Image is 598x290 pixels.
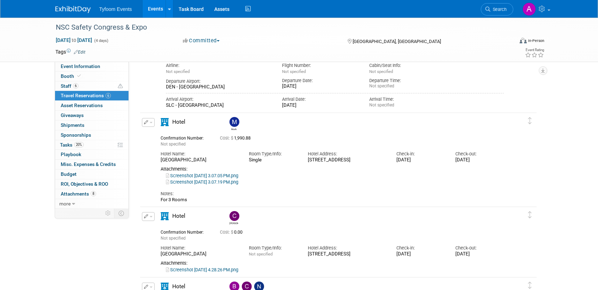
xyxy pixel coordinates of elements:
[369,96,446,103] div: Arrival Time:
[61,171,77,177] span: Budget
[161,142,186,147] span: Not specified
[282,78,359,84] div: Departure Date:
[396,151,445,157] div: Check-in:
[481,3,513,16] a: Search
[455,157,504,163] div: [DATE]
[308,151,385,157] div: Hotel Address:
[353,39,441,44] span: [GEOGRAPHIC_DATA], [GEOGRAPHIC_DATA]
[74,142,84,147] span: 20%
[369,103,446,108] div: Not specified
[161,151,238,157] div: Hotel Name:
[161,236,186,241] span: Not specified
[282,84,359,90] div: [DATE]
[229,117,239,127] img: Mark Nelson
[455,151,504,157] div: Check-out:
[522,2,536,16] img: Angie Nichols
[74,50,85,55] a: Edit
[166,173,238,178] a: Screenshot [DATE] 3.07.05 PM.png
[249,157,297,163] div: Single
[55,81,128,91] a: Staff6
[166,78,271,85] div: Departure Airport:
[61,103,103,108] span: Asset Reservations
[55,130,128,140] a: Sponsorships
[99,6,132,12] span: Tyfoom Events
[61,161,116,167] span: Misc. Expenses & Credits
[308,245,385,251] div: Hotel Address:
[55,140,128,150] a: Tasks20%
[55,6,91,13] img: ExhibitDay
[61,191,96,197] span: Attachments
[396,251,445,257] div: [DATE]
[166,62,271,69] div: Airline:
[490,7,507,12] span: Search
[455,251,504,257] div: [DATE]
[282,69,306,74] span: Not specified
[229,127,238,131] div: Mark Nelson
[249,151,297,157] div: Room Type/Info:
[161,134,209,141] div: Confirmation Number:
[55,72,128,81] a: Booth
[369,84,446,89] div: Not specified
[61,122,84,128] span: Shipments
[220,230,234,235] span: Cost: $
[161,191,504,197] div: Notes:
[172,213,185,219] span: Hotel
[161,118,169,126] i: Hotel
[55,169,128,179] a: Budget
[55,179,128,189] a: ROI, Objectives & ROO
[369,69,393,74] span: Not specified
[61,93,111,98] span: Travel Reservations
[55,189,128,199] a: Attachments8
[61,112,84,118] span: Giveaways
[308,251,385,257] div: [STREET_ADDRESS]
[61,63,100,69] span: Event Information
[161,212,169,220] i: Hotel
[61,73,82,79] span: Booth
[118,83,123,90] span: Potential Scheduling Conflict -- at least one attendee is tagged in another overlapping event.
[228,117,240,131] div: Mark Nelson
[528,211,532,218] i: Click and drag to move item
[229,221,238,225] div: Chris Walker
[525,48,544,52] div: Event Rating
[220,230,245,235] span: 0.00
[228,211,240,225] div: Chris Walker
[455,245,504,251] div: Check-out:
[94,38,108,43] span: (4 days)
[161,228,209,235] div: Confirmation Number:
[249,245,297,251] div: Room Type/Info:
[161,197,504,203] div: For 3 Rooms
[61,83,78,89] span: Staff
[166,96,271,103] div: Arrival Airport:
[472,37,544,47] div: Event Format
[61,181,108,187] span: ROI, Objectives & ROO
[282,103,359,109] div: [DATE]
[161,166,504,172] div: Attachments:
[55,101,128,110] a: Asset Reservations
[55,37,92,43] span: [DATE] [DATE]
[73,83,78,88] span: 6
[55,111,128,120] a: Giveaways
[61,152,81,157] span: Playbook
[369,78,446,84] div: Departure Time:
[55,121,128,130] a: Shipments
[161,157,238,163] div: [GEOGRAPHIC_DATA]
[55,91,128,100] a: Travel Reservations6
[102,209,114,218] td: Personalize Event Tab Strip
[55,62,128,71] a: Event Information
[91,191,96,196] span: 8
[528,117,532,124] i: Click and drag to move item
[166,103,271,109] div: SLC - [GEOGRAPHIC_DATA]
[166,179,238,185] a: Screenshot [DATE] 3.07.19 PM.png
[308,157,385,163] div: [STREET_ADDRESS]
[229,211,239,221] img: Chris Walker
[71,37,77,43] span: to
[60,142,84,148] span: Tasks
[166,69,190,74] span: Not specified
[166,267,238,272] a: Screenshot [DATE] 4.28.26 PM.png
[180,37,222,44] button: Committed
[172,283,185,290] span: Hotel
[161,251,238,257] div: [GEOGRAPHIC_DATA]
[59,201,71,206] span: more
[55,160,128,169] a: Misc. Expenses & Credits
[55,199,128,209] a: more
